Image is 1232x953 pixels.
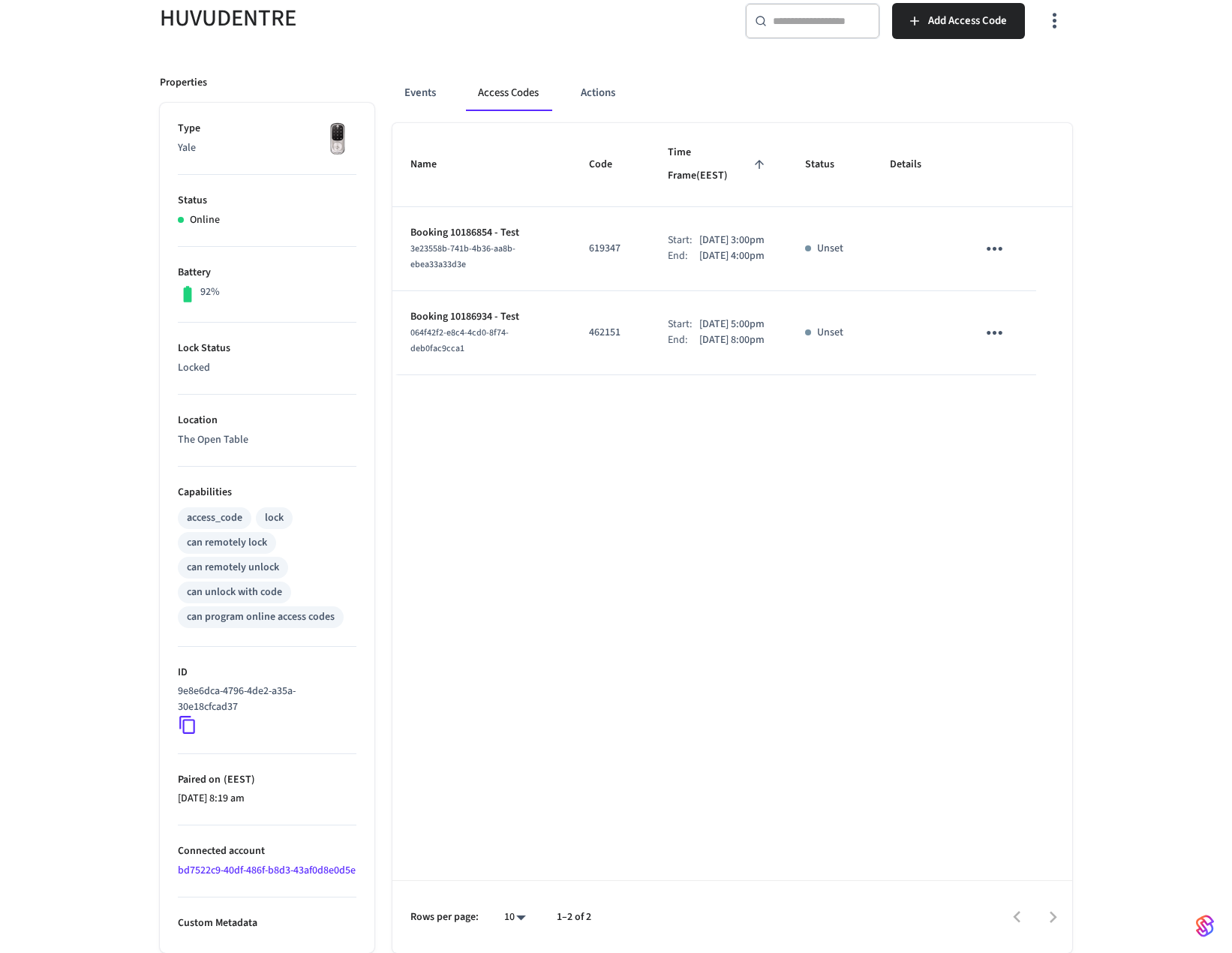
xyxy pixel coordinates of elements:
[200,284,220,300] p: 92%
[892,3,1025,39] button: Add Access Code
[410,153,456,176] span: Name
[178,791,356,807] p: [DATE] 8:19 am
[178,772,356,788] p: Paired on
[178,665,356,681] p: ID
[178,863,356,878] a: bd7522c9-40df-486f-b8d3-43af0d8e0d5e
[392,75,1072,111] div: ant example
[410,909,479,925] p: Rows per page:
[805,153,854,176] span: Status
[699,332,765,348] p: [DATE] 8:00pm
[410,326,509,355] span: 064f42f2-e8c4-4cd0-8f74-deb0fac9cca1
[569,75,627,111] button: Actions
[497,906,533,928] div: 10
[178,432,356,448] p: The Open Table
[668,317,699,332] div: Start:
[817,325,843,341] p: Unset
[410,225,553,241] p: Booking 10186854 - Test
[178,360,356,376] p: Locked
[668,248,699,264] div: End:
[699,233,765,248] p: [DATE] 3:00pm
[160,3,607,34] h5: HUVUDENTRE
[221,772,255,787] span: ( EEST )
[668,233,699,248] div: Start:
[178,121,356,137] p: Type
[178,684,350,715] p: 9e8e6dca-4796-4de2-a35a-30e18cfcad37
[160,75,207,91] p: Properties
[392,123,1072,375] table: sticky table
[187,585,282,600] div: can unlock with code
[589,325,632,341] p: 462151
[190,212,220,228] p: Online
[392,75,448,111] button: Events
[178,341,356,356] p: Lock Status
[187,510,242,526] div: access_code
[928,11,1007,31] span: Add Access Code
[319,121,356,158] img: Yale Assure Touchscreen Wifi Smart Lock, Satin Nickel, Front
[178,140,356,156] p: Yale
[178,843,356,859] p: Connected account
[265,510,284,526] div: lock
[817,241,843,257] p: Unset
[187,535,267,551] div: can remotely lock
[589,153,632,176] span: Code
[178,485,356,501] p: Capabilities
[410,242,515,271] span: 3e23558b-741b-4b36-aa8b-ebea33a33d3e
[178,265,356,281] p: Battery
[466,75,551,111] button: Access Codes
[589,241,632,257] p: 619347
[178,193,356,209] p: Status
[178,915,356,931] p: Custom Metadata
[187,560,279,576] div: can remotely unlock
[187,609,335,625] div: can program online access codes
[890,153,941,176] span: Details
[557,909,591,925] p: 1–2 of 2
[699,317,765,332] p: [DATE] 5:00pm
[1196,914,1214,938] img: SeamLogoGradient.69752ec5.svg
[410,309,553,325] p: Booking 10186934 - Test
[668,332,699,348] div: End:
[178,413,356,428] p: Location
[668,141,768,188] span: Time Frame(EEST)
[699,248,765,264] p: [DATE] 4:00pm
